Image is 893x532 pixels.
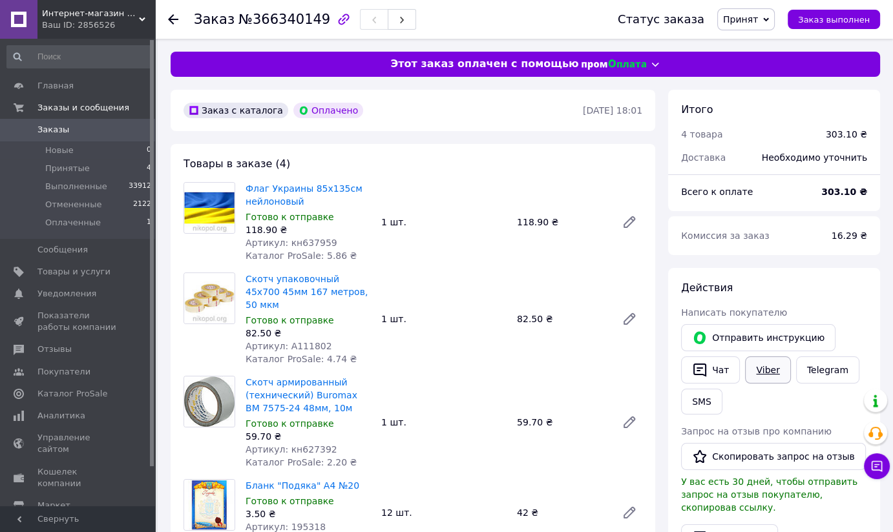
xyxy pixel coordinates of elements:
span: Кошелек компании [37,466,120,489]
span: Товары и услуги [37,266,110,278]
span: У вас есть 30 дней, чтобы отправить запрос на отзыв покупателю, скопировав ссылку. [681,476,857,513]
span: Каталог ProSale: 4.74 ₴ [246,354,357,364]
span: 1 [147,217,151,229]
span: Интернет-магазин NikopoL - канцтовары для школы и офиса [42,8,139,19]
span: Управление сайтом [37,432,120,455]
div: 1 шт. [376,213,512,231]
span: 33912 [129,181,151,192]
span: Выполненные [45,181,107,192]
div: 1 шт. [376,310,512,328]
span: Написать покупателю [681,307,787,318]
span: 4 [147,163,151,174]
span: Этот заказ оплачен с помощью [390,57,578,72]
span: Новые [45,145,74,156]
span: Показатели работы компании [37,310,120,333]
span: Заказы [37,124,69,136]
img: Бланк "Подяка" А4 №20 [184,480,235,530]
span: Покупатели [37,366,90,378]
div: 42 ₴ [512,504,611,522]
button: Чат [681,356,740,384]
div: 59.70 ₴ [512,413,611,431]
img: Скотч упаковочный 45х700 45мм 167 метров, 50 мкм [184,273,235,323]
a: Редактировать [616,209,642,235]
span: 0 [147,145,151,156]
div: Ваш ID: 2856526 [42,19,155,31]
a: Telegram [796,356,859,384]
div: 82.50 ₴ [512,310,611,328]
span: Всего к оплате [681,187,753,197]
span: Итого [681,103,713,116]
span: Артикул: А111802 [246,341,332,351]
span: 16.29 ₴ [832,230,867,241]
span: 4 товара [681,129,722,139]
span: Принятые [45,163,90,174]
button: Чат с покупателем [864,453,890,479]
div: 118.90 ₴ [512,213,611,231]
a: Флаг Украины 85х135см нейлоновый [246,183,362,207]
button: Скопировать запрос на отзыв [681,443,866,470]
div: Заказ с каталога [184,103,288,118]
span: Главная [37,80,74,92]
span: Артикул: 195318 [246,522,326,532]
div: 82.50 ₴ [246,327,371,340]
div: 118.90 ₴ [246,223,371,236]
div: 12 шт. [376,504,512,522]
span: Комиссия за заказ [681,230,770,241]
span: Готово к отправке [246,496,334,506]
span: Маркет [37,500,70,511]
span: Аналитика [37,410,85,422]
span: Каталог ProSale: 2.20 ₴ [246,457,357,467]
a: Скотч армированный (технический) Buromax BM 7575-24 48мм, 10м [246,377,357,413]
span: Отмененные [45,199,101,210]
div: Оплачено [293,103,363,118]
span: 2122 [133,199,151,210]
span: Оплаченные [45,217,101,229]
button: Заказ выполнен [788,10,880,29]
span: Действия [681,281,733,294]
span: Уведомления [37,288,96,300]
span: Сообщения [37,244,88,256]
span: Заказ [194,12,235,27]
div: 59.70 ₴ [246,430,371,443]
a: Скотч упаковочный 45х700 45мм 167 метров, 50 мкм [246,274,368,310]
img: Флаг Украины 85х135см нейлоновый [184,183,235,233]
input: Поиск [6,45,152,68]
div: 3.50 ₴ [246,507,371,520]
div: Необходимо уточнить [754,143,875,172]
span: Доставка [681,152,726,163]
span: Артикул: кн627392 [246,444,337,455]
b: 303.10 ₴ [821,187,867,197]
span: Каталог ProSale [37,388,107,400]
img: Скотч армированный (технический) Buromax BM 7575-24 48мм, 10м [184,376,235,427]
a: Бланк "Подяка" А4 №20 [246,480,359,491]
button: Отправить инструкцию [681,324,835,351]
div: 303.10 ₴ [826,128,867,141]
div: 1 шт. [376,413,512,431]
a: Редактировать [616,409,642,435]
div: Статус заказа [618,13,704,26]
div: Вернуться назад [168,13,178,26]
span: Готово к отправке [246,418,334,429]
button: SMS [681,389,722,414]
span: Каталог ProSale: 5.86 ₴ [246,251,357,261]
span: Отзывы [37,343,72,355]
span: Артикул: кн637959 [246,238,337,248]
span: №366340149 [238,12,330,27]
span: Заказ выполнен [798,15,870,25]
span: Запрос на отзыв про компанию [681,426,832,436]
span: Готово к отправке [246,212,334,222]
span: Готово к отправке [246,315,334,325]
a: Редактировать [616,500,642,526]
a: Viber [745,356,790,384]
a: Редактировать [616,306,642,332]
span: Товары в заказе (4) [184,158,290,170]
span: Заказы и сообщения [37,102,129,114]
span: Принят [723,14,758,25]
time: [DATE] 18:01 [583,105,642,116]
